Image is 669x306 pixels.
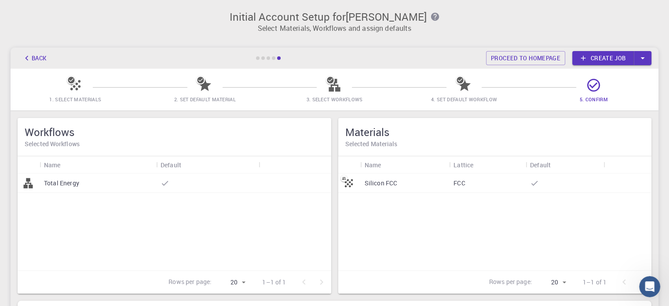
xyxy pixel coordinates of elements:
[181,158,195,172] button: Sort
[345,125,645,139] h5: Materials
[639,276,660,297] iframe: Intercom live chat
[453,179,465,188] p: FCC
[215,276,248,289] div: 20
[18,51,51,65] button: Back
[365,156,381,173] div: Name
[262,278,286,287] p: 1–1 of 1
[16,23,653,33] p: Select Materials, Workflows and assign defaults
[306,96,362,103] span: 3. Select Workflows
[25,139,324,149] h6: Selected Workflows
[486,51,565,65] a: Proceed to homepage
[40,156,156,173] div: Name
[572,51,634,65] a: Create job
[381,158,395,172] button: Sort
[530,156,551,173] div: Default
[431,96,497,103] span: 4. Set Default Workflow
[18,156,40,173] div: Icon
[25,125,324,139] h5: Workflows
[161,156,181,173] div: Default
[551,158,565,172] button: Sort
[583,278,607,287] p: 1–1 of 1
[18,6,49,14] span: Support
[526,156,603,173] div: Default
[49,96,101,103] span: 1. Select Materials
[449,156,526,173] div: Lattice
[536,276,569,289] div: 20
[489,277,532,288] p: Rows per page:
[16,11,653,23] h3: Initial Account Setup for [PERSON_NAME]
[365,179,398,188] p: Silicon FCC
[360,156,450,173] div: Name
[44,156,61,173] div: Name
[580,96,608,103] span: 5. Confirm
[156,156,259,173] div: Default
[345,139,645,149] h6: Selected Materials
[453,156,473,173] div: Lattice
[338,156,360,173] div: Icon
[61,158,75,172] button: Sort
[473,158,487,172] button: Sort
[174,96,236,103] span: 2. Set Default Material
[168,277,212,288] p: Rows per page:
[44,179,79,188] p: Total Energy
